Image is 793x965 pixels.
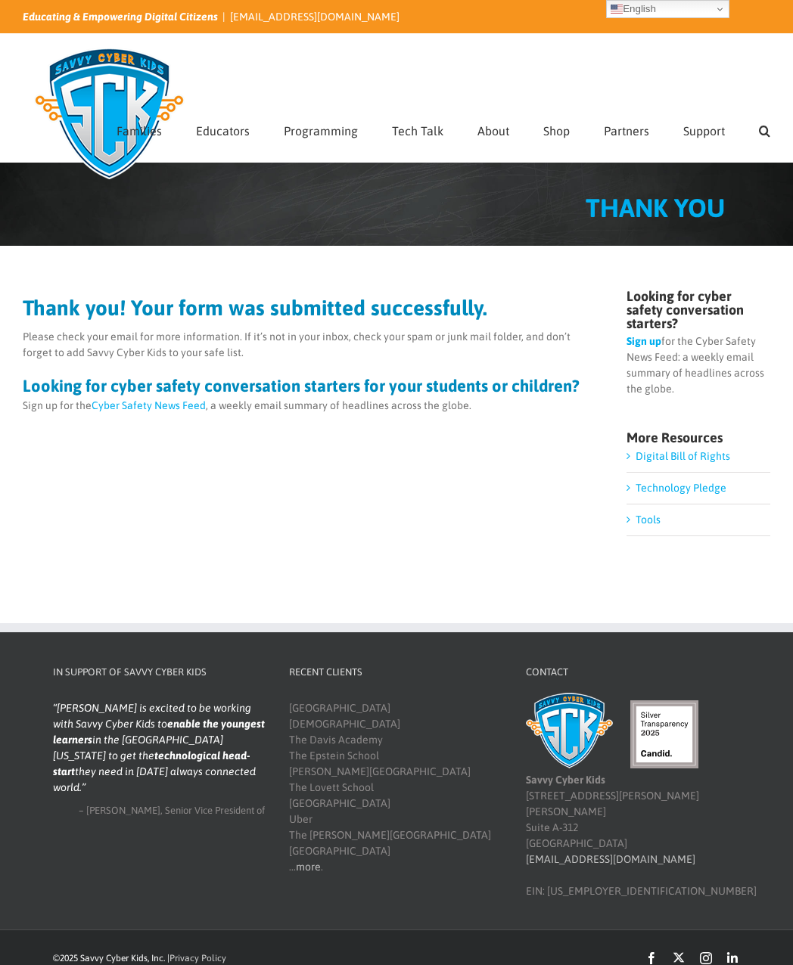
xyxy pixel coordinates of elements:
span: Support [683,125,725,137]
p: Sign up for the , a weekly email summary of headlines across the globe. [23,398,597,414]
span: [PERSON_NAME] [86,805,160,816]
span: Tech Talk [392,125,443,137]
div: [STREET_ADDRESS][PERSON_NAME][PERSON_NAME] Suite A-312 [GEOGRAPHIC_DATA] EIN: [US_EMPLOYER_IDENTI... [526,700,738,899]
p: Please check your email for more information. If it’s not in your inbox, check your spam or junk ... [23,329,597,361]
a: X [673,951,685,963]
h4: In Support of Savvy Cyber Kids [53,665,265,680]
a: LinkedIn [727,952,738,964]
h4: More Resources [627,431,770,445]
span: Families [117,125,162,137]
img: candid-seal-silver-2025.svg [630,700,698,768]
a: Shop [543,95,570,162]
h4: Recent Clients [289,665,501,680]
span: Educators [196,125,250,137]
a: Cyber Safety News Feed [92,399,206,411]
a: Facebook [645,952,658,964]
a: Privacy Policy [169,953,226,963]
a: more [296,861,321,873]
a: [EMAIL_ADDRESS][DOMAIN_NAME] [230,11,400,23]
a: Digital Bill of Rights [636,450,730,462]
img: Savvy Cyber Kids Logo [23,38,196,189]
nav: Main Menu [117,95,770,162]
strong: Looking for cyber safety conversation starters for your students or children? [23,376,580,396]
a: Tools [636,514,661,526]
a: Support [683,95,725,162]
span: THANK YOU [586,193,725,222]
div: ©2025 Savvy Cyber Kids, Inc. | [53,951,464,965]
a: Programming [284,95,358,162]
span: Programming [284,125,358,137]
a: Families [117,95,162,162]
h4: Contact [526,665,738,680]
a: [EMAIL_ADDRESS][DOMAIN_NAME] [526,853,695,865]
blockquote: [PERSON_NAME] is excited to be working with Savvy Cyber Kids to in the [GEOGRAPHIC_DATA][US_STATE... [53,700,265,796]
span: Partners [604,125,649,137]
span: Senior Vice President of External Affairs [163,805,265,831]
a: About [477,95,509,162]
a: Sign up [627,335,661,347]
img: en [611,3,623,15]
a: Tech Talk [392,95,443,162]
h4: Looking for cyber safety conversation starters? [627,290,770,330]
img: Savvy Cyber Kids [526,693,613,768]
a: Educators [196,95,250,162]
a: Search [759,95,770,162]
span: Shop [543,125,570,137]
a: Partners [604,95,649,162]
div: [GEOGRAPHIC_DATA][DEMOGRAPHIC_DATA] The Davis Academy The Epstein School [PERSON_NAME][GEOGRAPHIC... [289,700,501,875]
h2: Thank you! Your form was submitted successfully. [23,297,597,318]
b: Savvy Cyber Kids [526,774,605,786]
a: Instagram [700,952,712,964]
span: About [477,125,509,137]
i: Educating & Empowering Digital Citizens [23,11,218,23]
a: Technology Pledge [636,482,726,494]
p: for the Cyber Safety News Feed: a weekly email summary of headlines across the globe. [627,334,770,397]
